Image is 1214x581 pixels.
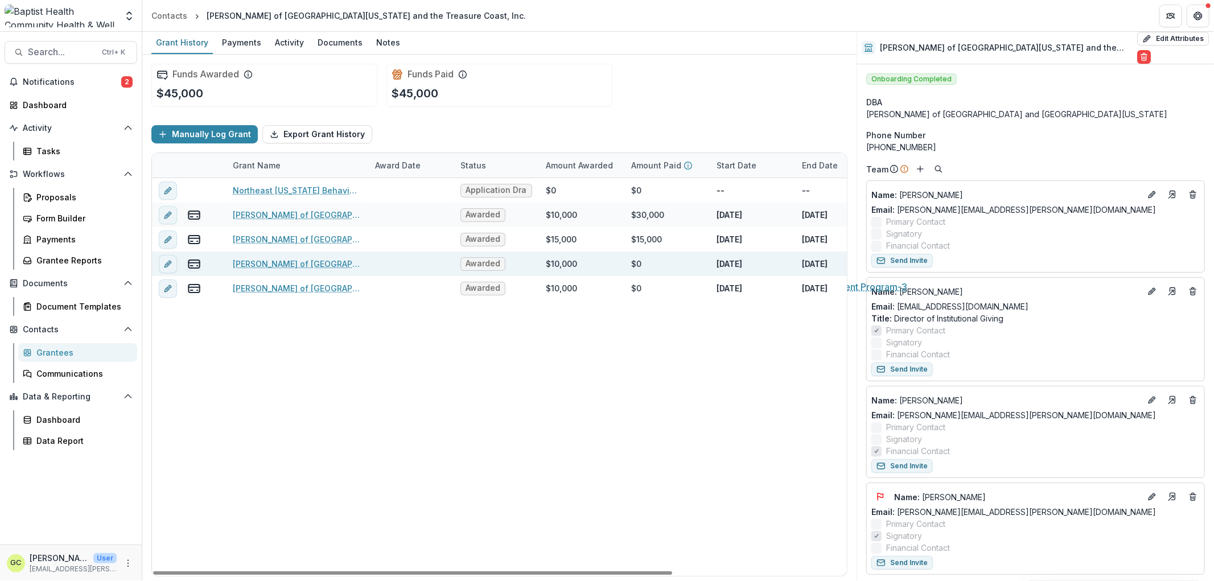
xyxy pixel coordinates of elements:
div: $0 [631,258,641,270]
a: [PERSON_NAME] of [GEOGRAPHIC_DATA][US_STATE] and the Treasure Coast, Inc.-Sexually Transmitted Di... [233,258,361,270]
button: Edit [1145,490,1159,504]
div: [PHONE_NUMBER] [866,141,1205,153]
span: Awarded [466,259,500,269]
div: Payments [36,233,128,245]
div: $0 [631,282,641,294]
a: Go to contact [1163,282,1182,300]
span: Name : [871,395,897,405]
span: Signatory [886,336,922,348]
button: Send Invite [871,556,933,570]
p: [EMAIL_ADDRESS][PERSON_NAME][DOMAIN_NAME] [30,564,117,574]
span: DBA [866,96,882,108]
div: Status [454,153,539,178]
div: $0 [546,184,556,196]
p: [DATE] [802,282,828,294]
a: Name: [PERSON_NAME] [894,491,1141,503]
a: Grant History [151,32,213,54]
a: Payments [217,32,266,54]
a: Go to contact [1163,488,1182,506]
span: Primary Contact [886,518,945,530]
span: Name : [871,287,897,296]
button: edit [159,230,177,249]
h2: Funds Paid [408,69,454,80]
a: Grantees [18,343,137,362]
a: Documents [313,32,367,54]
a: Dashboard [5,96,137,114]
p: $45,000 [392,85,438,102]
a: Data Report [18,431,137,450]
a: Document Templates [18,297,137,316]
div: Contacts [151,10,187,22]
span: Awarded [466,234,500,244]
div: Dashboard [36,414,128,426]
p: -- [717,184,725,196]
span: Awarded [466,210,500,220]
span: Email: [871,507,895,517]
button: Partners [1159,5,1182,27]
button: edit [159,255,177,273]
div: Form Builder [36,212,128,224]
h2: [PERSON_NAME] of [GEOGRAPHIC_DATA][US_STATE] and the Treasure Coast, Inc. [880,43,1133,53]
button: Deletes [1186,393,1200,407]
button: edit [159,206,177,224]
div: Amount Paid [624,153,710,178]
span: Documents [23,279,119,289]
span: Application Draft [466,186,527,195]
div: $10,000 [546,209,577,221]
button: Send Invite [871,362,933,376]
span: Title : [871,314,892,323]
div: [PERSON_NAME] of [GEOGRAPHIC_DATA] and [GEOGRAPHIC_DATA][US_STATE] [866,108,1205,120]
a: Form Builder [18,209,137,228]
div: Start Date [710,153,795,178]
button: Get Help [1187,5,1209,27]
button: Open entity switcher [121,5,137,27]
button: Manually Log Grant [151,125,258,143]
button: Edit [1145,285,1159,298]
span: Data & Reporting [23,392,119,402]
a: Contacts [147,7,192,24]
span: Financial Contact [886,348,950,360]
div: Data Report [36,435,128,447]
p: [PERSON_NAME] [30,552,89,564]
span: Signatory [886,228,922,240]
span: Onboarding Completed [866,73,957,85]
div: Start Date [710,159,763,171]
button: Open Data & Reporting [5,388,137,406]
p: [PERSON_NAME] [871,286,1141,298]
button: Search [932,162,945,176]
button: view-payments [187,257,201,271]
span: Notifications [23,77,121,87]
span: Financial Contact [886,240,950,252]
div: $15,000 [546,233,577,245]
div: Grantees [36,347,128,359]
a: Go to contact [1163,391,1182,409]
div: Proposals [36,191,128,203]
div: Dashboard [23,99,128,111]
img: Baptist Health Community Health & Well Being logo [5,5,117,27]
a: Email: [EMAIL_ADDRESS][DOMAIN_NAME] [871,300,1028,312]
a: Notes [372,32,405,54]
span: Email: [871,410,895,420]
button: Deletes [1186,285,1200,298]
div: Award Date [368,153,454,178]
div: End Date [795,153,880,178]
a: Grantee Reports [18,251,137,270]
p: User [93,553,117,563]
div: $10,000 [546,258,577,270]
div: Communications [36,368,128,380]
button: Send Invite [871,459,933,473]
a: Activity [270,32,308,54]
a: Proposals [18,188,137,207]
a: Communications [18,364,137,383]
div: Amount Awarded [539,153,624,178]
div: $30,000 [631,209,664,221]
button: More [121,557,135,570]
span: Email: [871,205,895,215]
a: Tasks [18,142,137,160]
button: Open Workflows [5,165,137,183]
div: $10,000 [546,282,577,294]
a: Email: [PERSON_NAME][EMAIL_ADDRESS][PERSON_NAME][DOMAIN_NAME] [871,204,1156,216]
span: 2 [121,76,133,88]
